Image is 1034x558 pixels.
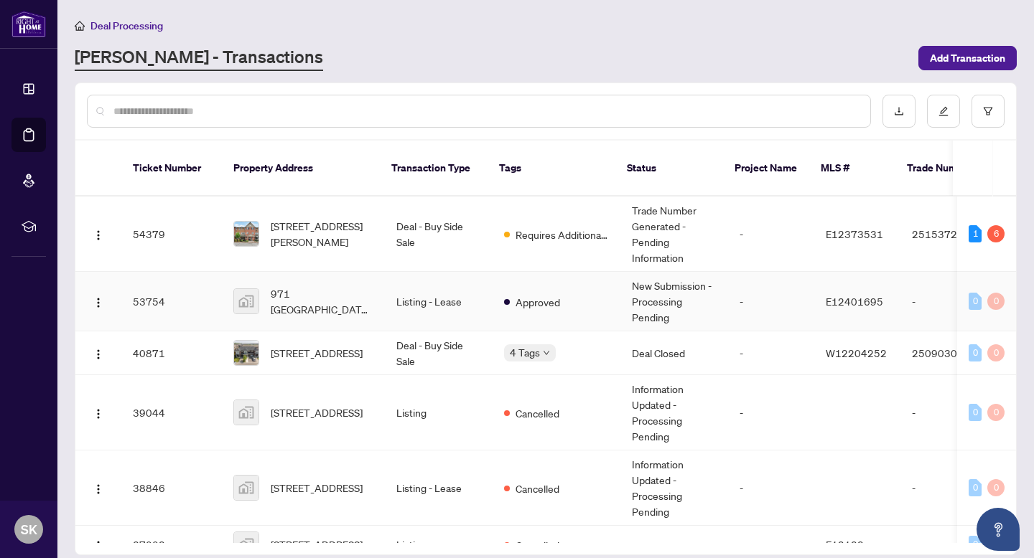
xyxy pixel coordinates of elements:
img: Logo [93,297,104,308]
button: edit [927,95,960,128]
img: Logo [93,349,104,360]
button: Add Transaction [918,46,1017,70]
div: 0 [987,344,1005,361]
td: Trade Number Generated - Pending Information [620,197,728,272]
th: MLS # [809,141,895,197]
span: W12204252 [826,346,887,359]
span: Requires Additional Docs [516,227,609,242]
span: edit [938,106,949,116]
span: E12188 [826,538,864,551]
td: - [728,375,814,450]
button: Logo [87,222,110,245]
th: Trade Number [895,141,996,197]
td: - [900,375,1001,450]
span: [STREET_ADDRESS] [271,536,363,552]
td: 40871 [121,331,222,375]
button: Open asap [977,508,1020,551]
a: [PERSON_NAME] - Transactions [75,45,323,71]
button: Logo [87,476,110,499]
span: 971 [GEOGRAPHIC_DATA], [GEOGRAPHIC_DATA], [GEOGRAPHIC_DATA], [GEOGRAPHIC_DATA] [271,285,373,317]
img: logo [11,11,46,37]
img: Logo [93,408,104,420]
span: [STREET_ADDRESS] [271,345,363,361]
span: [STREET_ADDRESS][PERSON_NAME] [271,218,373,250]
td: - [728,197,814,272]
span: 4 Tags [510,344,540,361]
button: download [882,95,916,128]
td: - [728,331,814,375]
span: E12373531 [826,227,883,240]
td: - [728,272,814,331]
th: Tags [488,141,615,197]
div: 0 [987,479,1005,496]
span: [STREET_ADDRESS] [271,405,363,420]
img: thumbnail-img [234,400,258,425]
span: [STREET_ADDRESS] [271,480,363,496]
span: Deal Processing [90,19,163,32]
span: Cancelled [516,405,559,421]
div: 1 [969,225,982,242]
td: Information Updated - Processing Pending [620,450,728,526]
td: Deal - Buy Side Sale [385,197,493,272]
div: 0 [969,293,982,310]
th: Transaction Type [380,141,488,197]
img: thumbnail-img [234,222,258,246]
td: 2509030 [900,331,1001,375]
div: 0 [987,293,1005,310]
td: Listing - Lease [385,450,493,526]
span: filter [983,106,993,116]
td: Listing [385,375,493,450]
span: down [543,349,550,356]
div: 0 [969,404,982,421]
img: thumbnail-img [234,532,258,557]
img: thumbnail-img [234,341,258,365]
span: E12401695 [826,295,883,308]
td: Information Updated - Processing Pending [620,375,728,450]
td: 54379 [121,197,222,272]
th: Property Address [222,141,380,197]
button: filter [972,95,1005,128]
td: - [900,450,1001,526]
span: Approved [516,294,560,310]
span: home [75,21,85,31]
img: thumbnail-img [234,289,258,313]
th: Status [615,141,723,197]
td: Deal Closed [620,331,728,375]
td: Listing - Lease [385,272,493,331]
div: 0 [969,479,982,496]
th: Project Name [723,141,809,197]
td: - [728,450,814,526]
span: Cancelled [516,537,559,553]
td: Deal - Buy Side Sale [385,331,493,375]
span: download [894,106,904,116]
div: 0 [969,536,982,553]
div: 6 [987,225,1005,242]
td: 2515372 [900,197,1001,272]
div: 0 [987,404,1005,421]
button: Logo [87,533,110,556]
button: Logo [87,290,110,313]
div: 0 [969,344,982,361]
td: 53754 [121,272,222,331]
img: Logo [93,230,104,241]
td: 39044 [121,375,222,450]
td: - [900,272,1001,331]
button: Logo [87,341,110,364]
span: Cancelled [516,481,559,496]
span: Add Transaction [930,47,1005,70]
span: SK [21,519,37,539]
td: 38846 [121,450,222,526]
td: New Submission - Processing Pending [620,272,728,331]
button: Logo [87,401,110,424]
img: thumbnail-img [234,476,258,500]
img: Logo [93,540,104,552]
th: Ticket Number [121,141,222,197]
img: Logo [93,483,104,495]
